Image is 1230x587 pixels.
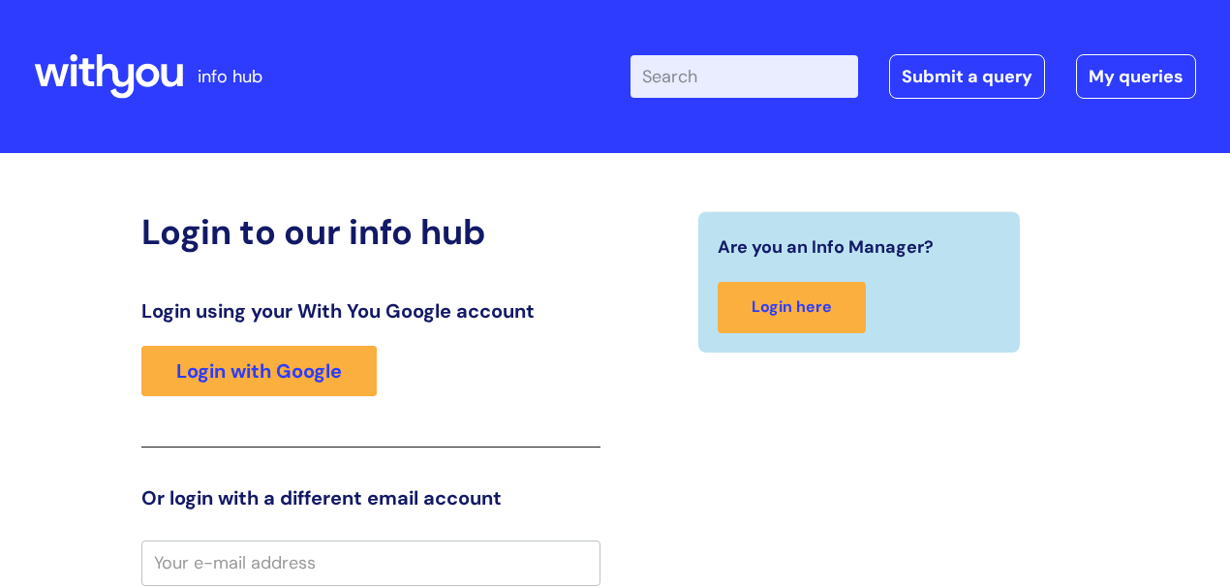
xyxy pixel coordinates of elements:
a: My queries [1076,54,1196,99]
input: Search [630,55,858,98]
h2: Login to our info hub [141,211,600,253]
a: Login here [718,282,866,333]
input: Your e-mail address [141,541,600,585]
a: Login with Google [141,346,377,396]
h3: Login using your With You Google account [141,299,600,323]
h3: Or login with a different email account [141,486,600,510]
span: Are you an Info Manager? [718,232,934,263]
p: info hub [198,61,262,92]
a: Submit a query [889,54,1045,99]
